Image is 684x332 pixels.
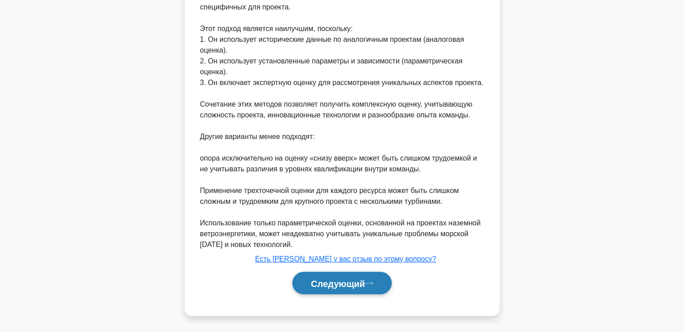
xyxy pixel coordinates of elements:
font: Использование только параметрической оценки, основанной на проектах наземной ветроэнергетики, мож... [200,219,481,248]
font: Этот подход является наилучшим, поскольку: [200,25,353,32]
font: опора исключительно на оценку «снизу вверх» может быть слишком трудоемкой и не учитывать различия... [200,154,477,173]
font: 3. Он включает экспертную оценку для рассмотрения уникальных аспектов проекта. [200,79,483,86]
font: Применение трехточечной оценки для каждого ресурса может быть слишком сложным и трудоемким для кр... [200,187,459,205]
font: 2. Он использует установленные параметры и зависимости (параметрическая оценка). [200,57,463,76]
button: Следующий [292,272,392,295]
font: 1. Он использует исторические данные по аналогичным проектам (аналоговая оценка). [200,36,464,54]
font: Сочетание этих методов позволяет получить комплексную оценку, учитывающую сложность проекта, инно... [200,100,473,119]
font: Следующий [311,278,365,288]
a: Есть [PERSON_NAME] у вас отзыв по этому вопросу? [255,255,436,263]
font: Другие варианты менее подходят: [200,133,315,140]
